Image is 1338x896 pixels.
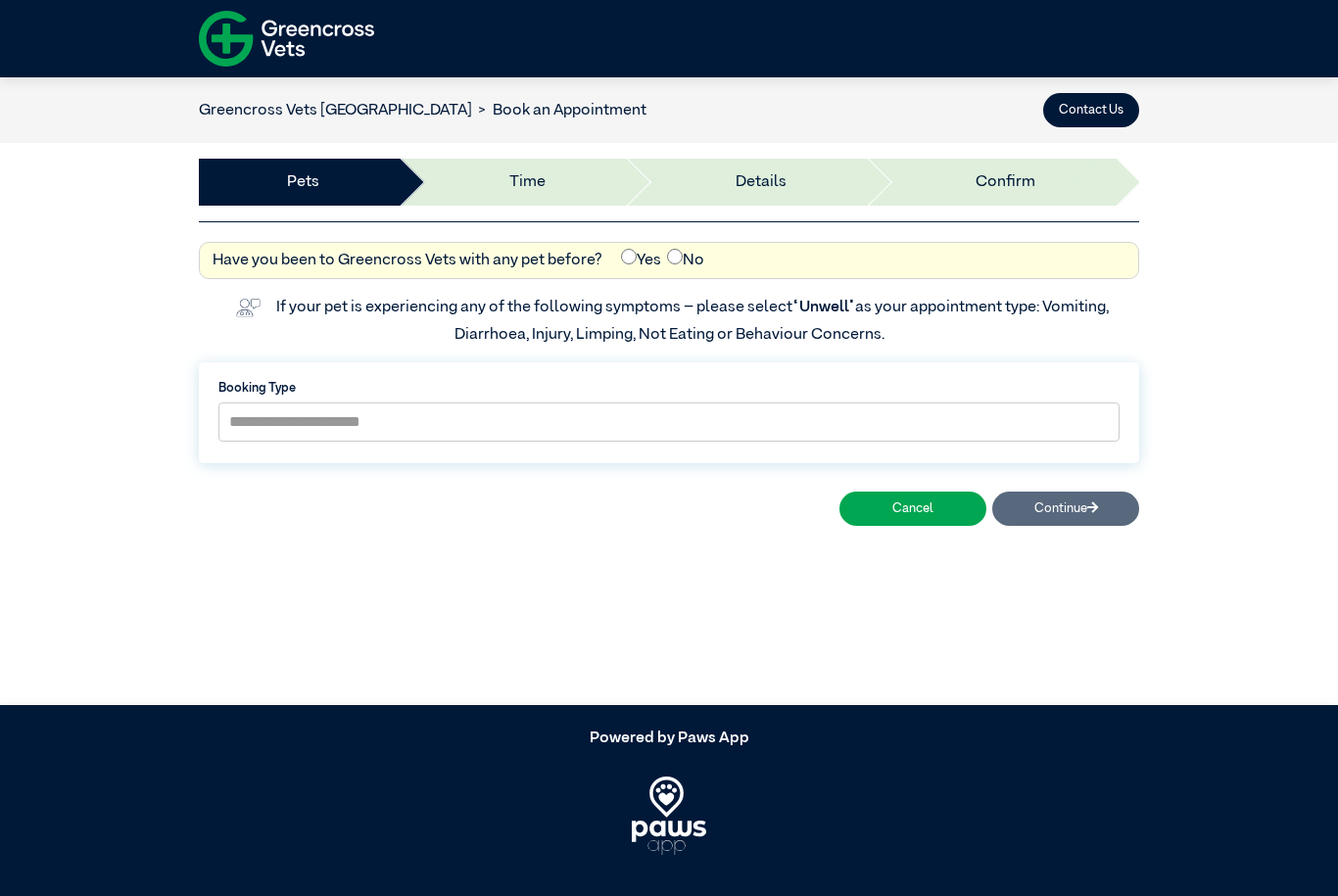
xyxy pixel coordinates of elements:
[199,103,472,118] a: Greencross Vets [GEOGRAPHIC_DATA]
[229,292,266,323] img: vet
[1043,93,1139,127] button: Contact Us
[199,730,1139,748] h5: Powered by Paws App
[792,300,855,315] span: “Unwell”
[199,99,646,122] nav: breadcrumb
[621,249,661,272] label: Yes
[472,99,646,122] li: Book an Appointment
[276,300,1112,343] label: If your pet is experiencing any of the following symptoms – please select as your appointment typ...
[632,777,707,855] img: PawsApp
[667,249,704,272] label: No
[621,249,637,264] input: Yes
[839,492,986,526] button: Cancel
[667,249,683,264] input: No
[218,379,1120,398] label: Booking Type
[213,249,602,272] label: Have you been to Greencross Vets with any pet before?
[199,5,374,72] img: f-logo
[287,170,319,194] a: Pets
